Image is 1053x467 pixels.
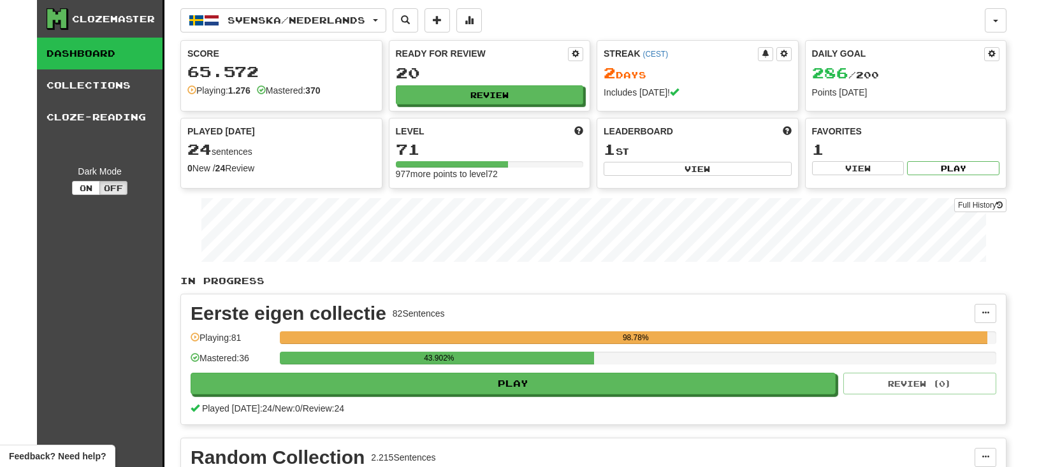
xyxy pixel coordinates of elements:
span: Played [DATE]: 24 [202,403,272,413]
div: 977 more points to level 72 [396,168,584,180]
strong: 0 [187,163,192,173]
div: Daily Goal [812,47,985,61]
button: Search sentences [393,8,418,32]
span: Svenska / Nederlands [228,15,365,25]
button: Add sentence to collection [425,8,450,32]
div: 71 [396,141,584,157]
span: / [300,403,303,413]
span: Review: 24 [303,403,344,413]
span: Level [396,125,425,138]
div: 98.78% [284,331,987,344]
span: Score more points to level up [574,125,583,138]
span: This week in points, UTC [783,125,792,138]
div: Playing: 81 [191,331,273,352]
span: / 200 [812,69,879,80]
div: Mastered: [257,84,321,97]
button: Play [191,373,836,394]
div: Clozemaster [72,13,155,25]
span: 24 [187,140,212,158]
div: Dark Mode [47,165,153,178]
span: Played [DATE] [187,125,255,138]
div: Streak [604,47,758,60]
button: Play [907,161,999,175]
div: 2.215 Sentences [371,451,435,464]
div: Favorites [812,125,1000,138]
span: Leaderboard [604,125,673,138]
a: Full History [954,198,1006,212]
span: / [272,403,275,413]
a: Dashboard [37,38,163,69]
button: Off [99,181,127,195]
strong: 1.276 [228,85,251,96]
strong: 370 [305,85,320,96]
div: Random Collection [191,448,365,467]
div: 1 [812,141,1000,157]
div: Score [187,47,375,60]
p: In Progress [180,275,1006,287]
div: Mastered: 36 [191,352,273,373]
div: Points [DATE] [812,86,1000,99]
div: 82 Sentences [393,307,445,320]
a: Cloze-Reading [37,101,163,133]
div: st [604,141,792,158]
button: Review (0) [843,373,996,394]
div: 20 [396,65,584,81]
span: 1 [604,140,616,158]
strong: 24 [215,163,226,173]
a: (CEST) [643,50,668,59]
div: Includes [DATE]! [604,86,792,99]
button: More stats [456,8,482,32]
button: Svenska/Nederlands [180,8,386,32]
span: Open feedback widget [9,450,106,463]
span: New: 0 [275,403,300,413]
div: Playing: [187,84,251,97]
div: 65.572 [187,64,375,80]
span: 286 [812,64,848,82]
div: sentences [187,141,375,158]
div: Ready for Review [396,47,569,60]
button: View [604,162,792,176]
div: 43.902% [284,352,594,364]
div: New / Review [187,162,375,175]
div: Eerste eigen collectie [191,304,386,323]
button: View [812,161,904,175]
button: Review [396,85,584,104]
button: On [72,181,100,195]
div: Day s [604,65,792,82]
span: 2 [604,64,616,82]
a: Collections [37,69,163,101]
